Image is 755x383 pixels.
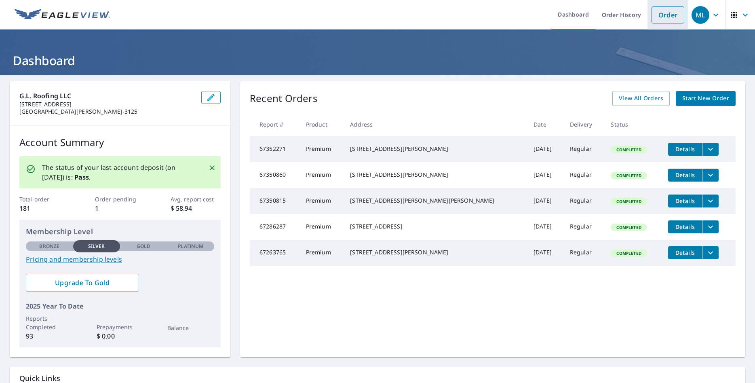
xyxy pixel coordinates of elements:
[250,188,299,214] td: 67350815
[673,249,697,256] span: Details
[563,112,605,136] th: Delivery
[10,52,745,69] h1: Dashboard
[673,197,697,205] span: Details
[563,214,605,240] td: Regular
[250,162,299,188] td: 67350860
[612,199,646,204] span: Completed
[250,136,299,162] td: 67352271
[527,162,563,188] td: [DATE]
[527,214,563,240] td: [DATE]
[612,147,646,152] span: Completed
[26,314,73,331] p: Reports Completed
[702,220,719,233] button: filesDropdownBtn-67286287
[563,162,605,188] td: Regular
[527,112,563,136] th: Date
[299,136,344,162] td: Premium
[612,250,646,256] span: Completed
[682,93,729,104] span: Start New Order
[19,135,221,150] p: Account Summary
[527,136,563,162] td: [DATE]
[673,223,697,231] span: Details
[19,101,195,108] p: [STREET_ADDRESS]
[563,188,605,214] td: Regular
[26,301,214,311] p: 2025 Year To Date
[350,222,521,231] div: [STREET_ADDRESS]
[344,112,527,136] th: Address
[668,220,702,233] button: detailsBtn-67286287
[95,203,146,213] p: 1
[702,169,719,182] button: filesDropdownBtn-67350860
[19,203,70,213] p: 181
[19,195,70,203] p: Total order
[612,224,646,230] span: Completed
[171,195,221,203] p: Avg. report cost
[19,91,195,101] p: G.L. Roofing LLC
[350,197,521,205] div: [STREET_ADDRESS][PERSON_NAME][PERSON_NAME]
[619,93,663,104] span: View All Orders
[19,108,195,115] p: [GEOGRAPHIC_DATA][PERSON_NAME]-3125
[673,145,697,153] span: Details
[350,248,521,256] div: [STREET_ADDRESS][PERSON_NAME]
[350,145,521,153] div: [STREET_ADDRESS][PERSON_NAME]
[137,243,150,250] p: Gold
[612,173,646,178] span: Completed
[668,143,702,156] button: detailsBtn-67352271
[299,112,344,136] th: Product
[350,171,521,179] div: [STREET_ADDRESS][PERSON_NAME]
[668,246,702,259] button: detailsBtn-67263765
[250,214,299,240] td: 67286287
[299,188,344,214] td: Premium
[97,323,144,331] p: Prepayments
[676,91,736,106] a: Start New Order
[668,169,702,182] button: detailsBtn-67350860
[652,6,684,23] a: Order
[42,163,199,182] p: The status of your last account deposit (on [DATE]) is: .
[702,143,719,156] button: filesDropdownBtn-67352271
[250,240,299,266] td: 67263765
[299,240,344,266] td: Premium
[178,243,203,250] p: Platinum
[26,254,214,264] a: Pricing and membership levels
[527,240,563,266] td: [DATE]
[95,195,146,203] p: Order pending
[26,331,73,341] p: 93
[668,195,702,207] button: detailsBtn-67350815
[563,240,605,266] td: Regular
[299,214,344,240] td: Premium
[299,162,344,188] td: Premium
[250,91,318,106] p: Recent Orders
[88,243,105,250] p: Silver
[527,188,563,214] td: [DATE]
[207,163,217,173] button: Close
[39,243,59,250] p: Bronze
[97,331,144,341] p: $ 0.00
[26,226,214,237] p: Membership Level
[167,324,215,332] p: Balance
[604,112,661,136] th: Status
[250,112,299,136] th: Report #
[612,91,670,106] a: View All Orders
[692,6,709,24] div: ML
[702,195,719,207] button: filesDropdownBtn-67350815
[702,246,719,259] button: filesDropdownBtn-67263765
[26,274,139,292] a: Upgrade To Gold
[15,9,110,21] img: EV Logo
[171,203,221,213] p: $ 58.94
[563,136,605,162] td: Regular
[32,278,133,287] span: Upgrade To Gold
[74,173,89,182] b: Pass
[673,171,697,179] span: Details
